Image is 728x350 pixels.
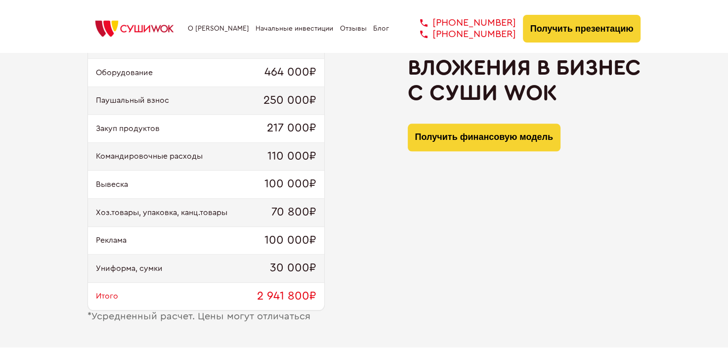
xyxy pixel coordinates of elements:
a: [PHONE_NUMBER] [405,29,516,40]
span: 250 000₽ [263,94,316,108]
h2: Первоначальные вложения в бизнес с Суши Wok [408,30,641,105]
span: 100 000₽ [264,234,316,248]
span: 110 000₽ [267,150,316,164]
a: Начальные инвестиции [256,25,333,33]
span: Вывеска [96,180,128,189]
span: 464 000₽ [264,66,316,80]
span: 70 800₽ [271,206,316,219]
span: 217 000₽ [267,122,316,135]
span: Хоз.товары, упаковка, канц.товары [96,208,227,217]
span: Паушальный взнос [96,96,169,105]
span: Командировочные расходы [96,152,203,161]
span: Закуп продуктов [96,124,160,133]
span: Реклама [96,236,127,245]
span: 2 941 800₽ [257,290,316,304]
span: 30 000₽ [270,262,316,275]
button: Получить финансовую модель [408,124,560,151]
a: [PHONE_NUMBER] [405,17,516,29]
span: Оборудование [96,68,153,77]
div: Усредненный расчет. Цены могут отличаться [87,311,325,322]
a: Блог [373,25,389,33]
button: Получить презентацию [523,15,641,43]
a: О [PERSON_NAME] [188,25,249,33]
a: Отзывы [340,25,367,33]
img: СУШИWOK [87,18,181,40]
span: Итого [96,292,118,301]
span: 100 000₽ [264,177,316,191]
span: Униформа, сумки [96,264,163,273]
